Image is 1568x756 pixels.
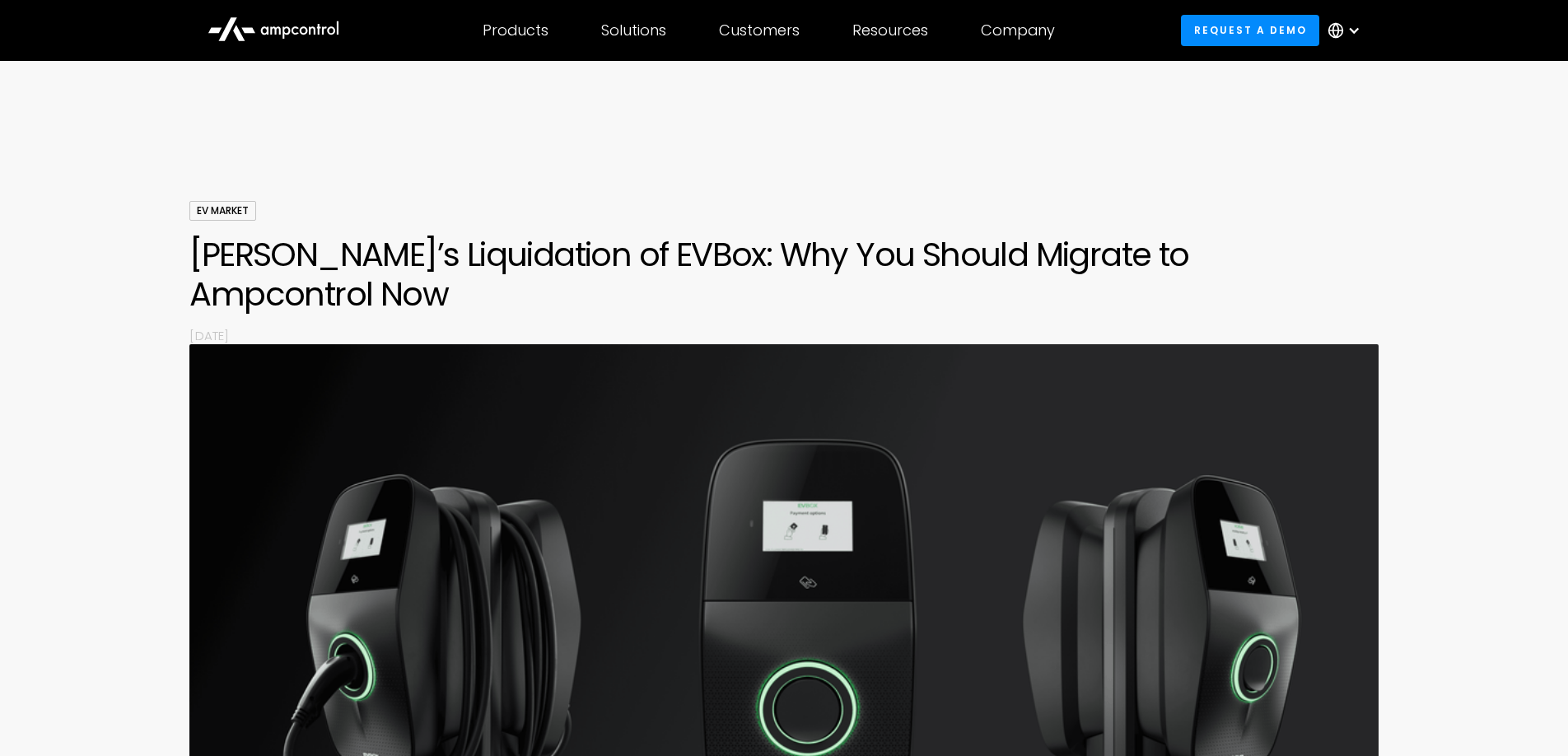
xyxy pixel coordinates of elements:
div: Company [981,21,1055,40]
div: EV Market [189,201,256,221]
div: Solutions [601,21,666,40]
p: [DATE] [189,327,1378,344]
h1: [PERSON_NAME]’s Liquidation of EVBox: Why You Should Migrate to Ampcontrol Now [189,235,1378,314]
div: Resources [852,21,928,40]
div: Customers [719,21,800,40]
div: Products [483,21,548,40]
a: Request a demo [1181,15,1319,45]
